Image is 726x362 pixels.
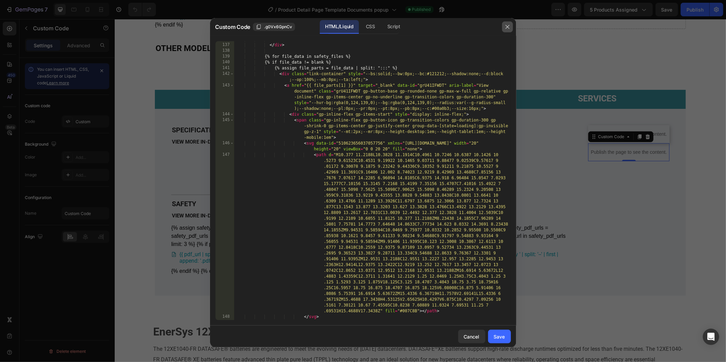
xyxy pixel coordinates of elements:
p: Publish the page to see the content. [473,112,555,119]
div: 149 [215,320,234,326]
div: 137 [215,42,234,48]
span: Custom Code [215,23,250,31]
p: Publish the page to see the content. [57,137,463,144]
h2: Specifications [57,106,463,116]
div: 144 [215,112,234,117]
sup: ® [320,326,323,331]
div: Cancel [464,333,480,340]
div: 143 [215,83,234,112]
div: 142 [215,71,234,83]
div: HTML/Liquid [320,20,359,34]
div: Open Intercom Messenger [703,329,719,345]
strong: Other models in this line [41,24,151,34]
button: Save [488,330,511,343]
div: Custom Code [482,115,511,121]
h2: view more in-depth details on applications & specifications [57,119,463,127]
p: Publish the page to see the content. [57,159,463,166]
button: Cancel [458,330,485,343]
div: 146 [215,141,234,152]
div: 141 [215,65,234,71]
a: Safety PDF [57,229,463,248]
span: {{ pdf_url | split: '/' | last | remove: '.pdf' | replace: 'C_D', 'C&D' | replace: '__' , ' ' | r... [65,232,463,245]
div: Save [494,333,505,340]
div: CSS [360,20,381,34]
h2: view more in-depth details on safety features & certifications [57,193,463,201]
button: .g0Vx6GpnCv [253,23,295,31]
p: Publish the page to see the content. [40,46,571,53]
div: Script [382,20,406,34]
div: 148 [215,314,234,320]
gp-button: {% assign safety_pdf_urls = "" %} {% for file in product.metafields.custom.product_files.value %}... [57,206,463,254]
div: 139 [215,54,234,60]
h2: safety [57,180,463,190]
div: 145 [215,117,234,141]
div: 138 [215,48,234,54]
span: .g0Vx6GpnCv [264,24,292,30]
div: 147 [215,152,234,314]
p: Quick Facts [102,75,155,85]
p: Documentation [271,75,340,85]
h1: EnerSys 12XE1040-FR DATASAFE® XE BATTERIES [38,306,289,319]
div: 140 [215,60,234,65]
p: Services [463,75,502,85]
p: Publish the page to see the content. [473,130,555,137]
